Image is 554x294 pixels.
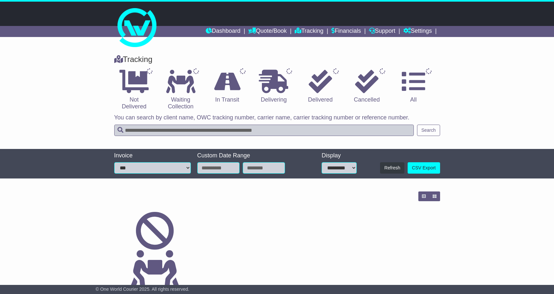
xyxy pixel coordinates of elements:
a: Not Delivered [114,67,154,113]
a: CSV Export [408,162,440,174]
a: Cancelled [347,67,387,106]
div: Tracking [111,55,443,64]
a: Delivered [300,67,340,106]
a: Quote/Book [248,26,287,37]
div: Display [322,152,357,159]
a: Financials [331,26,361,37]
a: Dashboard [206,26,240,37]
a: Tracking [295,26,323,37]
a: Settings [403,26,432,37]
a: Waiting Collection [161,67,201,113]
a: In Transit [207,67,247,106]
p: You can search by client name, OWC tracking number, carrier name, carrier tracking number or refe... [114,114,440,121]
button: Search [417,125,440,136]
div: Invoice [114,152,191,159]
a: Delivering [254,67,294,106]
div: Custom Date Range [197,152,302,159]
a: Support [369,26,395,37]
button: Refresh [380,162,404,174]
a: All [393,67,433,106]
span: © One World Courier 2025. All rights reserved. [96,287,190,292]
